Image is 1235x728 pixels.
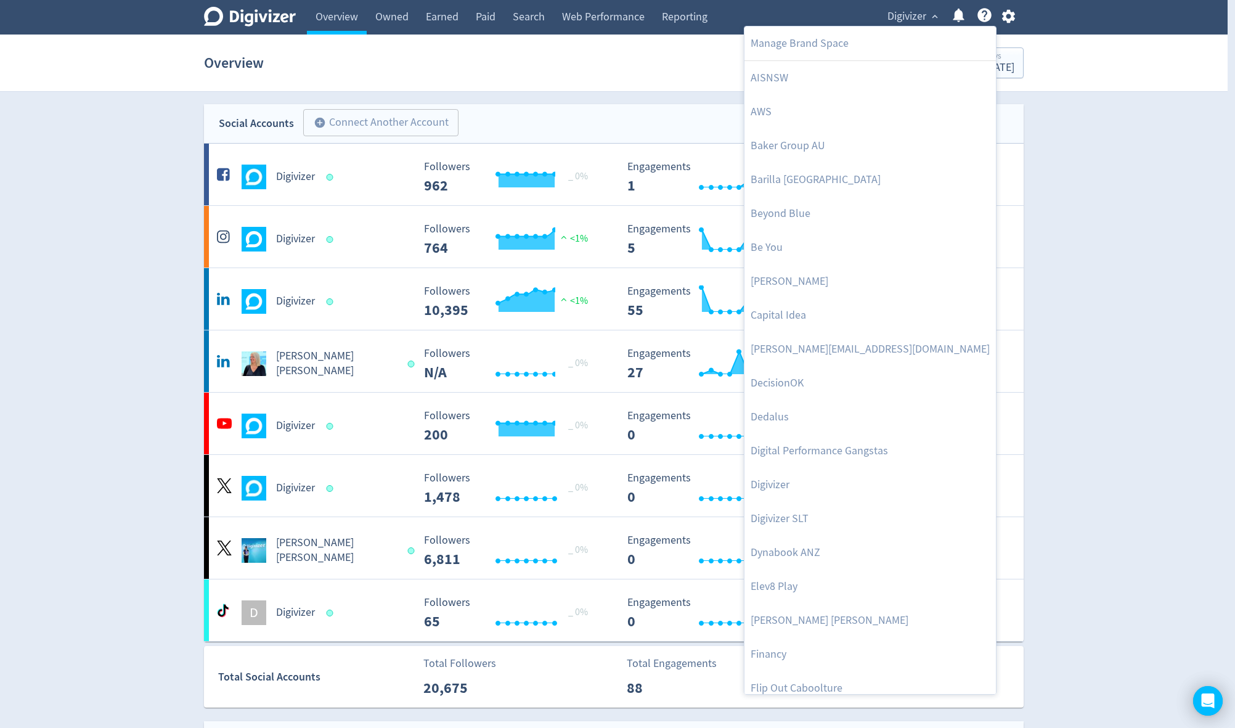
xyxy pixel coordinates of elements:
a: [PERSON_NAME] [PERSON_NAME] [744,603,996,637]
a: Digivizer SLT [744,502,996,536]
div: Open Intercom Messenger [1193,686,1223,716]
a: Be You [744,231,996,264]
a: Dynabook ANZ [744,536,996,570]
a: Flip Out Caboolture [744,671,996,705]
a: DecisionOK [744,366,996,400]
a: [PERSON_NAME] [744,264,996,298]
a: Baker Group AU [744,129,996,163]
a: Capital Idea [744,298,996,332]
a: Digital Performance Gangstas [744,434,996,468]
a: Dedalus [744,400,996,434]
a: AISNSW [744,61,996,95]
a: Barilla [GEOGRAPHIC_DATA] [744,163,996,197]
a: Beyond Blue [744,197,996,231]
a: AWS [744,95,996,129]
a: [PERSON_NAME][EMAIL_ADDRESS][DOMAIN_NAME] [744,332,996,366]
a: Digivizer [744,468,996,502]
a: Manage Brand Space [744,27,996,60]
a: Financy [744,637,996,671]
a: Elev8 Play [744,570,996,603]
